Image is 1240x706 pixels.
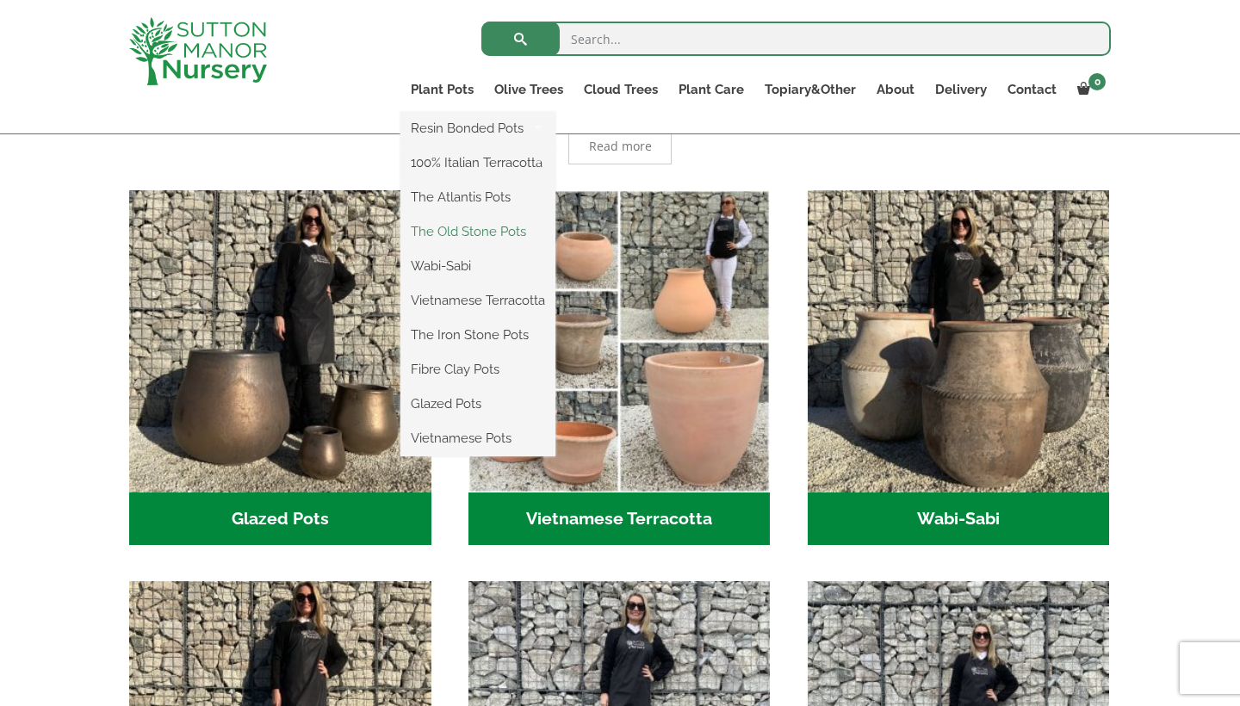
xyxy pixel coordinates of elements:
[400,253,555,279] a: Wabi-Sabi
[129,190,431,545] a: Visit product category Glazed Pots
[400,184,555,210] a: The Atlantis Pots
[866,77,925,102] a: About
[400,425,555,451] a: Vietnamese Pots
[400,115,555,141] a: Resin Bonded Pots
[468,492,771,546] h2: Vietnamese Terracotta
[400,391,555,417] a: Glazed Pots
[754,77,866,102] a: Topiary&Other
[925,77,997,102] a: Delivery
[808,492,1110,546] h2: Wabi-Sabi
[129,17,267,85] img: logo
[997,77,1067,102] a: Contact
[481,22,1111,56] input: Search...
[1067,77,1111,102] a: 0
[400,219,555,245] a: The Old Stone Pots
[129,190,431,492] img: Glazed Pots
[468,190,771,492] img: Vietnamese Terracotta
[400,150,555,176] a: 100% Italian Terracotta
[573,77,668,102] a: Cloud Trees
[400,77,484,102] a: Plant Pots
[1088,73,1106,90] span: 0
[400,288,555,313] a: Vietnamese Terracotta
[484,77,573,102] a: Olive Trees
[589,140,652,152] span: Read more
[400,322,555,348] a: The Iron Stone Pots
[668,77,754,102] a: Plant Care
[400,356,555,382] a: Fibre Clay Pots
[808,190,1110,492] img: Wabi-Sabi
[129,492,431,546] h2: Glazed Pots
[468,190,771,545] a: Visit product category Vietnamese Terracotta
[808,190,1110,545] a: Visit product category Wabi-Sabi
